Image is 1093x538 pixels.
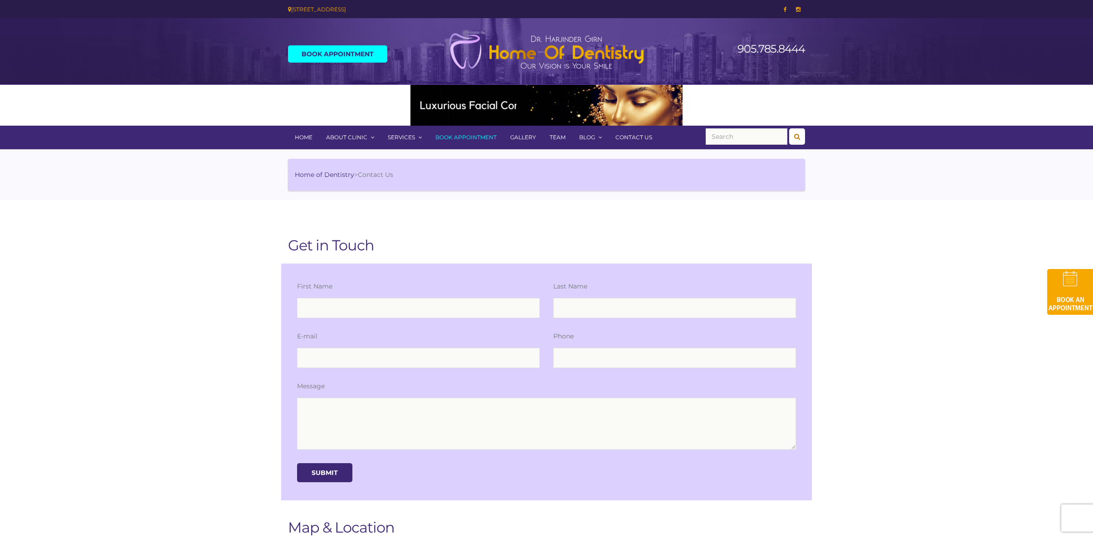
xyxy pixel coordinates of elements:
[553,332,574,341] label: Phone
[609,126,659,149] a: Contact Us
[297,282,332,291] label: First Name
[410,85,683,126] img: Medspa-Banner-Virtual-Consultation-2-1.gif
[358,171,393,179] span: Contact Us
[288,236,805,254] h1: Get in Touch
[295,171,354,179] a: Home of Dentistry
[444,33,649,70] img: Home of Dentistry
[319,126,381,149] a: About Clinic
[737,42,805,55] a: 905.785.8444
[706,128,787,145] input: Search
[297,381,325,391] label: Message
[572,126,609,149] a: Blog
[297,463,352,482] input: Submit
[503,126,543,149] a: Gallery
[297,332,317,341] label: E-mail
[543,126,572,149] a: Team
[288,126,319,149] a: Home
[553,282,587,291] label: Last Name
[288,5,540,14] div: [STREET_ADDRESS]
[1047,269,1093,315] img: book-an-appointment-hod-gld.png
[429,126,503,149] a: Book Appointment
[381,126,429,149] a: Services
[288,518,805,537] h1: Map & Location
[288,45,387,63] a: Book Appointment
[295,170,393,180] li: >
